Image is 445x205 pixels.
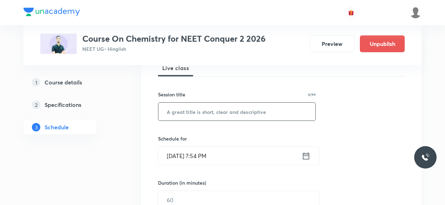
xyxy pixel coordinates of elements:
span: Live class [162,64,189,72]
h6: Duration (in minutes) [158,179,206,186]
a: Company Logo [23,8,80,18]
button: Unpublish [360,35,405,52]
input: A great title is short, clear and descriptive [158,103,315,121]
p: NEET UG • Hinglish [82,45,266,53]
h5: Schedule [44,123,69,131]
h5: Course details [44,78,82,87]
h3: Course On Chemistry for NEET Conquer 2 2026 [82,34,266,44]
p: 0/99 [308,93,316,96]
img: 870C117E-1415-4588-A820-10F2D95877DE_plus.png [40,34,77,54]
h6: Schedule for [158,135,316,142]
img: Arpita [410,7,422,19]
h5: Specifications [44,101,81,109]
img: ttu [421,153,430,162]
button: Preview [309,35,354,52]
p: 1 [32,78,40,87]
button: avatar [345,7,357,18]
a: 2Specifications [23,98,119,112]
p: 3 [32,123,40,131]
p: 2 [32,101,40,109]
img: Company Logo [23,8,80,16]
img: avatar [348,9,354,16]
a: 1Course details [23,75,119,89]
h6: Session title [158,91,185,98]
